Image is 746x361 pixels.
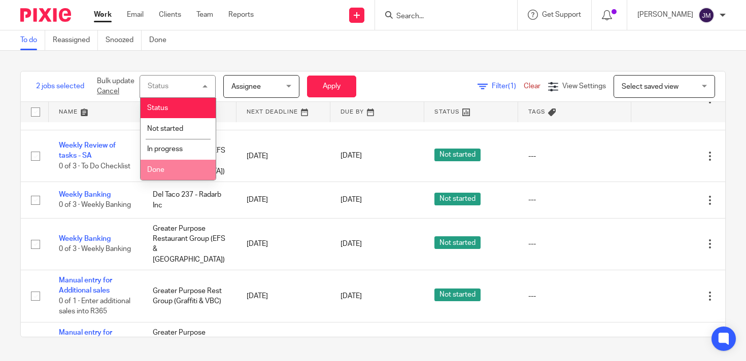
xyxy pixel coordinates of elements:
[149,30,174,50] a: Done
[236,218,330,270] td: [DATE]
[106,30,142,50] a: Snoozed
[341,197,362,204] span: [DATE]
[395,12,487,21] input: Search
[528,195,621,205] div: ---
[341,153,362,160] span: [DATE]
[59,163,130,170] span: 0 of 3 · To Do Checklist
[492,83,524,90] span: Filter
[542,11,581,18] span: Get Support
[147,125,183,132] span: Not started
[236,182,330,218] td: [DATE]
[434,193,481,205] span: Not started
[508,83,516,90] span: (1)
[528,109,546,115] span: Tags
[341,240,362,247] span: [DATE]
[143,218,236,270] td: Greater Purpose Restaurant Group (EFS & [GEOGRAPHIC_DATA])
[637,10,693,20] p: [PERSON_NAME]
[341,293,362,300] span: [DATE]
[59,329,112,346] a: Manual entry for Additional sales
[36,81,84,91] span: 2 jobs selected
[143,182,236,218] td: Del Taco 237 - Radarb Inc
[622,83,679,90] span: Select saved view
[59,202,131,209] span: 0 of 3 · Weekly Banking
[97,88,119,95] a: Cancel
[528,239,621,249] div: ---
[147,146,183,153] span: In progress
[59,142,116,159] a: Weekly Review of tasks - SA
[434,236,481,249] span: Not started
[20,8,71,22] img: Pixie
[698,7,715,23] img: svg%3E
[528,151,621,161] div: ---
[20,30,45,50] a: To do
[307,76,356,97] button: Apply
[59,246,131,253] span: 0 of 3 · Weekly Banking
[59,235,111,242] a: Weekly Banking
[148,83,168,90] div: Status
[196,10,213,20] a: Team
[53,30,98,50] a: Reassigned
[236,270,330,322] td: [DATE]
[147,104,168,112] span: Status
[127,10,144,20] a: Email
[228,10,254,20] a: Reports
[524,83,540,90] a: Clear
[434,149,481,161] span: Not started
[94,10,112,20] a: Work
[143,270,236,322] td: Greater Purpose Rest Group (Graffiti & VBC)
[236,130,330,182] td: [DATE]
[59,298,130,315] span: 0 of 1 · Enter additional sales into R365
[159,10,181,20] a: Clients
[231,83,261,90] span: Assignee
[59,191,111,198] a: Weekly Banking
[562,83,606,90] span: View Settings
[528,291,621,301] div: ---
[147,166,164,173] span: Done
[97,76,134,97] p: Bulk update
[434,288,481,301] span: Not started
[59,277,112,294] a: Manual entry for Additional sales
